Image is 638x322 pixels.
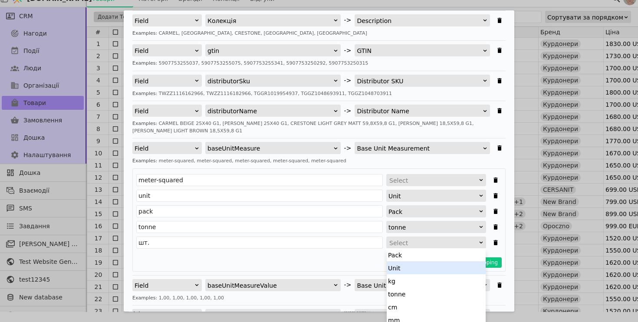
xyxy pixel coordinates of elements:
div: Field [135,309,194,322]
div: Select [389,237,477,249]
div: Base Unit Value [357,279,482,292]
span: -> [344,46,352,55]
div: 5907753255037, 5907753255075, 5907753255341, 5907753250292, 5907753250315 [132,60,506,67]
div: TWZZ1116162966, TWZZ1116182966, TGGR1019954937, TGGZ1048693911, TGGZ1048703911 [132,90,506,98]
div: Field [135,142,194,154]
span: Examples: [132,295,157,301]
div: Field [135,105,194,117]
div: meter-squared, meter-squared, meter-squared, meter-squared, meter-squared [132,158,506,165]
div: cm [387,300,486,313]
input: Field value [136,221,383,233]
div: GTIN [357,45,482,57]
input: Field value [136,190,383,202]
div: Units Value [357,309,482,322]
div: CARMEL, [GEOGRAPHIC_DATA], CRESTONE, [GEOGRAPHIC_DATA], [GEOGRAPHIC_DATA] [132,30,506,37]
div: Pack [387,248,486,261]
span: -> [344,311,352,320]
div: Distributor SKU [357,75,482,87]
div: tonne [388,221,478,233]
span: Examples: [132,158,157,164]
div: gtin [207,45,333,57]
span: -> [344,106,352,115]
div: Field [135,15,194,27]
div: Колекція [207,15,333,27]
div: Field [135,75,194,87]
div: Distributor Name [357,105,482,117]
div: Unit [387,261,486,274]
input: Field value [136,205,383,217]
div: baseUnitMeasureValue [207,279,333,292]
div: tonne [387,287,486,300]
div: Field [135,279,194,292]
div: Field [135,45,194,57]
span: Examples: [132,91,157,96]
span: Examples: [132,30,157,36]
div: kg [387,274,486,287]
div: baseUnitMeasure [207,142,333,154]
span: -> [344,16,352,25]
span: Examples: [132,60,157,66]
span: -> [344,76,352,85]
input: Field value [136,174,383,186]
div: Unit [388,190,478,202]
div: unitMeasureValue [207,309,333,322]
div: distributorName [207,105,333,117]
div: CARMEL BEIGE 25X40 G1, [PERSON_NAME] 25X40 G1, CRESTONE LIGHT GREY MATT 59,8X59,8 G1, [PERSON_NAM... [132,120,506,135]
div: Select [389,174,477,187]
div: Description [357,15,482,27]
div: Base Unit Measurement [357,142,482,154]
span: -> [344,280,352,289]
div: Імпортувати Товари [124,10,514,312]
span: Examples: [132,121,157,126]
input: Field value [136,237,383,249]
div: distributorSku [207,75,333,87]
div: Pack [388,206,478,218]
span: -> [344,144,352,153]
div: 1,00, 1,00, 1,00, 1,00, 1,00 [132,295,506,302]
